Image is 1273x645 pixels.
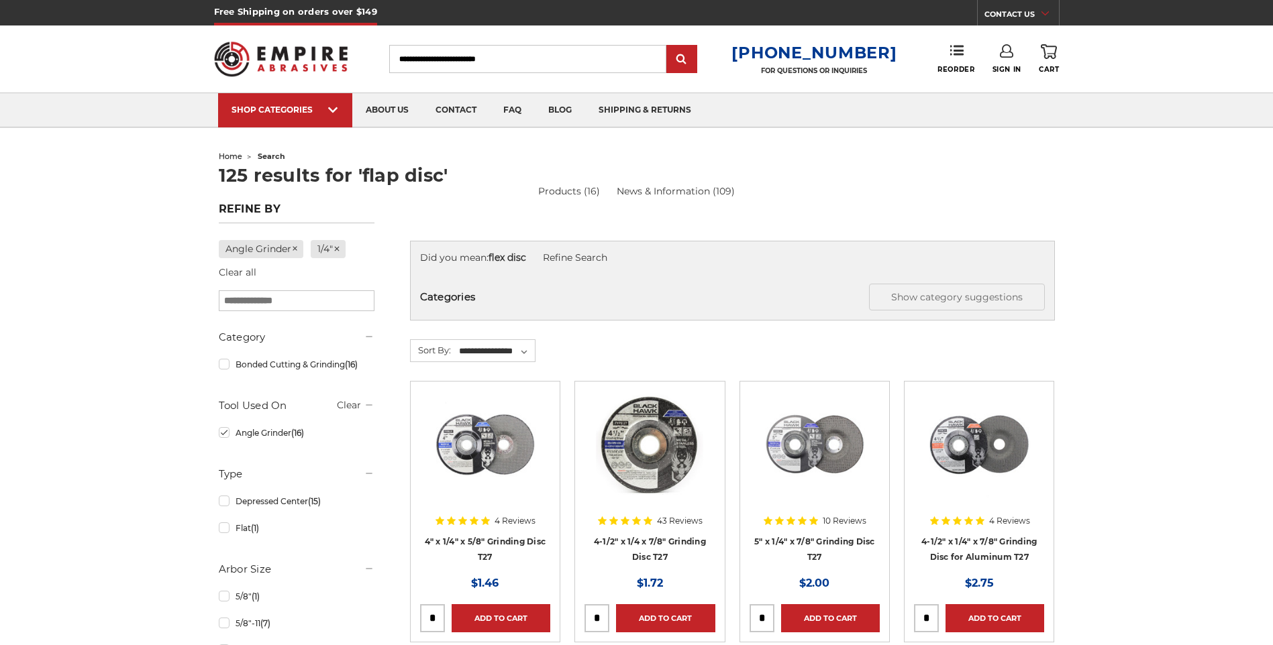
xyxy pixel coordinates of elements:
span: (7) [260,618,270,628]
img: BHA 4.5 inch grinding disc for aluminum [925,391,1033,498]
a: blog [535,93,585,127]
span: $1.46 [471,577,499,589]
h5: Arbor Size [219,561,374,577]
a: contact [422,93,490,127]
a: Clear all [219,266,256,278]
a: Reorder [937,44,974,73]
a: faq [490,93,535,127]
span: 43 Reviews [657,517,703,525]
span: (1) [251,523,259,533]
img: BHA grinding wheels for 4.5 inch angle grinder [596,391,703,498]
a: shipping & returns [585,93,705,127]
img: 4 inch BHA grinding wheels [431,391,539,498]
span: $2.00 [799,577,829,589]
a: 1/4" [311,240,346,258]
a: CONTACT US [984,7,1059,25]
a: [PHONE_NUMBER] [731,43,897,62]
a: Depressed Center [219,489,374,513]
h5: Tool Used On [219,398,374,414]
a: Cart [1039,44,1059,74]
select: Sort By: [457,341,535,361]
a: BHA grinding wheels for 4.5 inch angle grinder [584,391,715,521]
h5: Refine by [219,202,374,223]
span: (16) [291,428,304,438]
label: Sort By: [411,340,451,360]
a: 5 inch x 1/4 inch BHA grinding disc [750,391,880,521]
img: 5 inch x 1/4 inch BHA grinding disc [761,391,868,498]
span: 10 Reviews [823,517,866,525]
a: 5" x 1/4" x 7/8" Grinding Disc T27 [754,536,875,562]
a: Clear [337,399,361,411]
h1: 125 results for 'flap disc' [219,166,1055,184]
img: Empire Abrasives [214,33,348,85]
a: 5/8" [219,585,374,608]
h5: Type [219,466,374,482]
a: Flat [219,516,374,540]
a: 5/8"-11 [219,611,374,635]
input: Submit [668,46,695,73]
a: Add to Cart [616,604,715,632]
button: Show category suggestions [869,284,1045,310]
a: Angle Grinder [219,421,374,445]
a: 4-1/2" x 1/4 x 7/8" Grinding Disc T27 [594,536,706,562]
span: $2.75 [965,577,994,589]
a: Bonded Cutting & Grinding [219,353,374,376]
div: SHOP CATEGORIES [232,105,339,115]
a: Products (16) [538,185,600,197]
span: (16) [345,359,358,369]
span: Sign In [992,65,1021,74]
h5: Categories [420,284,1045,310]
span: Reorder [937,65,974,74]
a: about us [352,93,422,127]
span: $1.72 [637,577,663,589]
a: News & Information (109) [617,184,735,198]
a: home [219,152,242,161]
span: search [258,152,285,161]
span: (1) [252,591,260,601]
p: FOR QUESTIONS OR INQUIRIES [731,66,897,75]
a: Add to Cart [452,604,550,632]
span: 4 Reviews [989,517,1030,525]
a: BHA 4.5 inch grinding disc for aluminum [914,391,1044,521]
a: Add to Cart [946,604,1044,632]
span: (15) [308,496,321,506]
span: Cart [1039,65,1059,74]
a: Add to Cart [781,604,880,632]
h5: Category [219,329,374,345]
a: 4-1/2" x 1/4" x 7/8" Grinding Disc for Aluminum T27 [921,536,1037,562]
strong: flex disc [489,251,526,263]
div: Did you mean: [420,251,1045,265]
a: 4 inch BHA grinding wheels [420,391,550,521]
a: Refine Search [543,251,607,263]
span: 4 Reviews [495,517,536,525]
a: Angle Grinder [219,240,304,258]
a: 4" x 1/4" x 5/8" Grinding Disc T27 [425,536,546,562]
